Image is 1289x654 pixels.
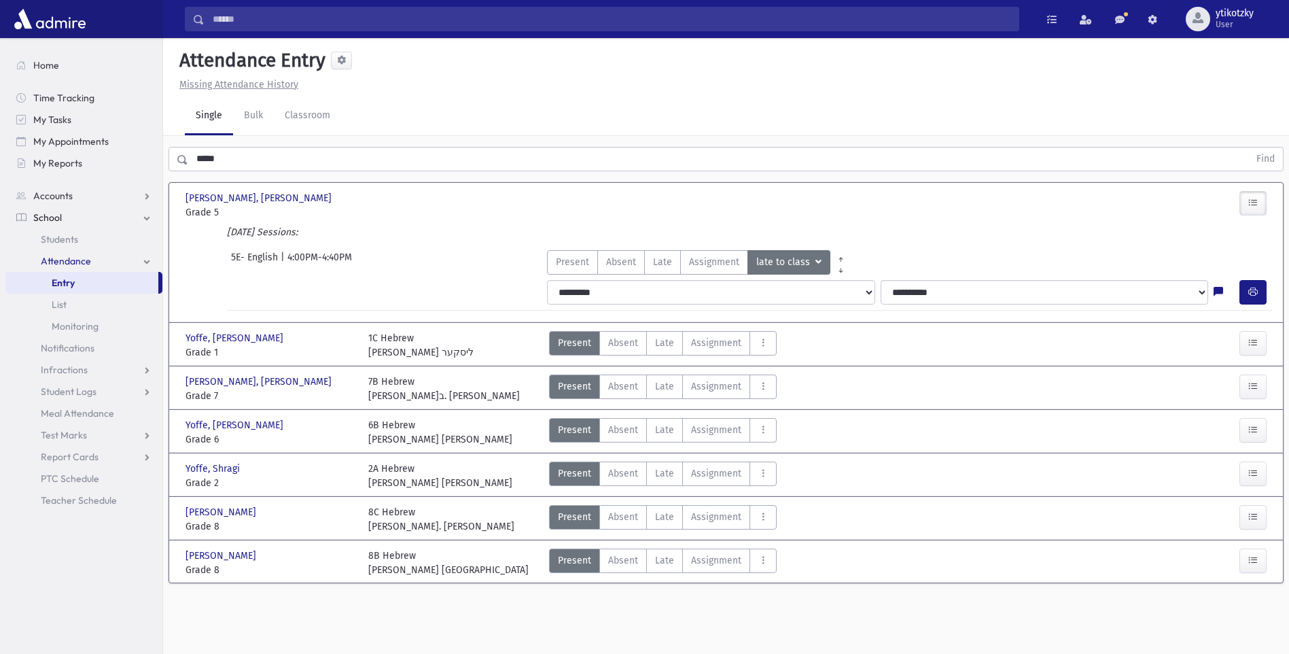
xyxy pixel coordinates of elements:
span: Present [558,423,591,437]
span: Meal Attendance [41,407,114,419]
span: Absent [608,423,638,437]
div: AttTypes [549,505,777,534]
span: Grade 8 [186,519,355,534]
a: Entry [5,272,158,294]
span: School [33,211,62,224]
span: 4:00PM-4:40PM [287,250,352,275]
button: Find [1248,148,1283,171]
div: 8B Hebrew [PERSON_NAME] [GEOGRAPHIC_DATA] [368,549,529,577]
a: Students [5,228,162,250]
span: Late [655,466,674,481]
span: Absent [606,255,636,269]
span: Assignment [691,423,741,437]
span: Present [558,336,591,350]
a: Time Tracking [5,87,162,109]
a: Meal Attendance [5,402,162,424]
span: Assignment [691,553,741,568]
a: Infractions [5,359,162,381]
a: List [5,294,162,315]
span: Time Tracking [33,92,94,104]
span: Yoffe, [PERSON_NAME] [186,331,286,345]
span: [PERSON_NAME] [186,505,259,519]
button: late to class [747,250,830,275]
span: Assignment [691,510,741,524]
h5: Attendance Entry [174,49,325,72]
a: Teacher Schedule [5,489,162,511]
a: Accounts [5,185,162,207]
span: [PERSON_NAME], [PERSON_NAME] [186,191,334,205]
a: Missing Attendance History [174,79,298,90]
span: Yoffe, Shragi [186,462,243,476]
a: Notifications [5,337,162,359]
div: AttTypes [549,418,777,447]
span: Assignment [691,379,741,394]
span: [PERSON_NAME] [186,549,259,563]
span: Entry [52,277,75,289]
span: Assignment [689,255,739,269]
span: Present [558,553,591,568]
span: Grade 6 [186,432,355,447]
div: AttTypes [549,549,777,577]
div: AttTypes [549,375,777,403]
span: Report Cards [41,451,99,463]
span: User [1216,19,1254,30]
span: PTC Schedule [41,472,99,485]
a: Bulk [233,97,274,135]
a: Monitoring [5,315,162,337]
span: Absent [608,466,638,481]
a: My Tasks [5,109,162,131]
a: All Prior [830,250,851,261]
span: List [52,298,67,311]
div: 1C Hebrew [PERSON_NAME] ליסקער [368,331,474,360]
a: Report Cards [5,446,162,468]
span: Late [653,255,672,269]
span: Late [655,379,674,394]
span: Absent [608,510,638,524]
span: Accounts [33,190,73,202]
span: My Appointments [33,135,109,148]
input: Search [205,7,1019,31]
span: Present [558,466,591,481]
span: [PERSON_NAME], [PERSON_NAME] [186,375,334,389]
a: My Reports [5,152,162,174]
span: Late [655,336,674,350]
span: Grade 5 [186,205,355,220]
span: Grade 1 [186,345,355,360]
span: Students [41,233,78,245]
span: Infractions [41,364,88,376]
span: Test Marks [41,429,87,441]
div: 7B Hebrew [PERSON_NAME]ב. [PERSON_NAME] [368,375,520,403]
a: Student Logs [5,381,162,402]
span: Home [33,59,59,71]
span: Attendance [41,255,91,267]
a: School [5,207,162,228]
span: Grade 2 [186,476,355,490]
span: 5E- English [231,250,281,275]
span: | [281,250,287,275]
span: Monitoring [52,320,99,332]
a: All Later [830,261,851,272]
i: [DATE] Sessions: [227,226,298,238]
a: My Appointments [5,131,162,152]
span: Present [556,255,589,269]
span: Teacher Schedule [41,494,117,506]
span: Absent [608,553,638,568]
span: Yoffe, [PERSON_NAME] [186,418,286,432]
span: Absent [608,336,638,350]
a: Single [185,97,233,135]
span: Absent [608,379,638,394]
span: Late [655,510,674,524]
div: AttTypes [547,250,851,275]
span: Assignment [691,336,741,350]
span: My Tasks [33,114,71,126]
span: Present [558,510,591,524]
a: Test Marks [5,424,162,446]
a: PTC Schedule [5,468,162,489]
a: Classroom [274,97,341,135]
div: 6B Hebrew [PERSON_NAME] [PERSON_NAME] [368,418,512,447]
span: Notifications [41,342,94,354]
a: Attendance [5,250,162,272]
span: Present [558,379,591,394]
span: Late [655,423,674,437]
div: 2A Hebrew [PERSON_NAME] [PERSON_NAME] [368,462,512,490]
